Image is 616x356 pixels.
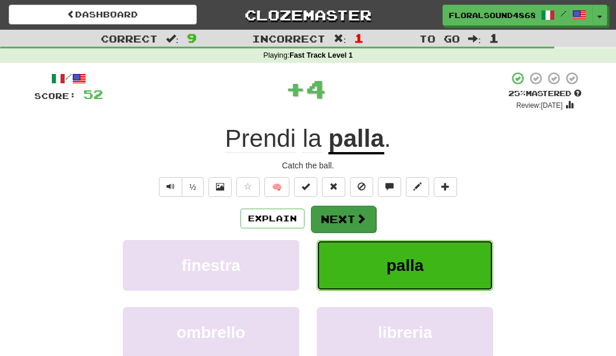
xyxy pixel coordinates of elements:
span: libreria [378,323,432,341]
div: Text-to-speech controls [157,177,204,197]
span: + [285,71,306,106]
span: 1 [354,31,364,45]
span: Score: [34,91,76,101]
span: 4 [306,74,326,103]
button: Edit sentence (alt+d) [406,177,429,197]
a: FloralSound4868 / [442,5,593,26]
span: . [384,125,391,152]
button: Favorite sentence (alt+f) [236,177,260,197]
span: finestra [182,256,240,274]
button: Ignore sentence (alt+i) [350,177,373,197]
span: : [166,34,179,44]
span: 1 [489,31,499,45]
span: Correct [101,33,158,44]
a: Dashboard [9,5,197,24]
span: la [303,125,322,153]
button: Reset to 0% Mastered (alt+r) [322,177,345,197]
button: Show image (alt+x) [208,177,232,197]
span: 25 % [508,89,526,98]
u: palla [328,125,384,154]
button: Discuss sentence (alt+u) [378,177,401,197]
span: ombrello [176,323,245,341]
span: To go [419,33,460,44]
span: Prendi [225,125,296,153]
button: palla [317,240,493,291]
button: Next [311,206,376,232]
a: Clozemaster [214,5,402,25]
button: Set this sentence to 100% Mastered (alt+m) [294,177,317,197]
span: FloralSound4868 [449,10,535,20]
div: Mastered [508,89,582,99]
div: Catch the ball. [34,160,582,171]
button: Explain [240,209,305,228]
strong: Fast Track Level 1 [289,51,353,59]
button: finestra [123,240,299,291]
span: 52 [83,87,103,101]
span: / [561,9,567,17]
span: Incorrect [252,33,325,44]
span: 9 [187,31,197,45]
span: : [334,34,346,44]
button: Play sentence audio (ctl+space) [159,177,182,197]
button: Add to collection (alt+a) [434,177,457,197]
span: : [468,34,481,44]
button: 🧠 [264,177,289,197]
small: Review: [DATE] [516,101,563,110]
button: ½ [182,177,204,197]
div: / [34,71,103,86]
span: palla [387,256,424,274]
